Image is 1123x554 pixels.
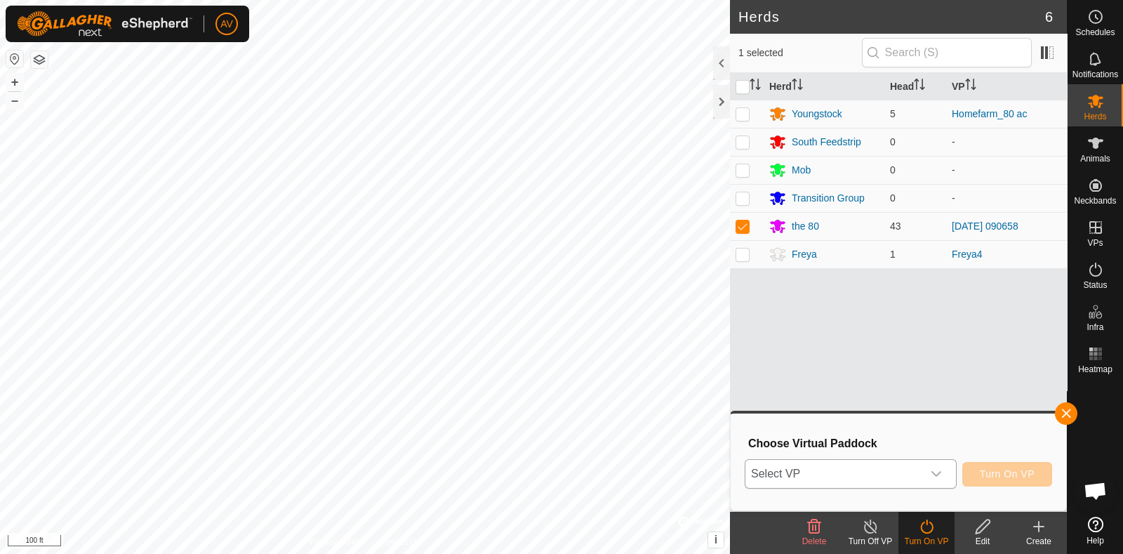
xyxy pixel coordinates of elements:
[946,184,1067,212] td: -
[914,81,925,92] p-sorticon: Activate to sort
[1078,365,1112,374] span: Heatmap
[738,8,1045,25] h2: Herds
[379,536,420,548] a: Contact Us
[946,128,1067,156] td: -
[1087,239,1103,247] span: VPs
[890,249,896,260] span: 1
[1068,511,1123,550] a: Help
[764,73,884,100] th: Herd
[792,191,865,206] div: Transition Group
[1045,6,1053,27] span: 6
[842,535,898,548] div: Turn Off VP
[750,81,761,92] p-sorticon: Activate to sort
[1072,70,1118,79] span: Notifications
[1080,154,1110,163] span: Animals
[6,92,23,109] button: –
[1084,112,1106,121] span: Herds
[965,81,976,92] p-sorticon: Activate to sort
[890,164,896,176] span: 0
[310,536,362,548] a: Privacy Policy
[922,460,950,488] div: dropdown trigger
[6,51,23,67] button: Reset Map
[952,220,1018,232] a: [DATE] 090658
[708,532,724,548] button: i
[980,468,1035,480] span: Turn On VP
[862,38,1032,67] input: Search (S)
[1087,323,1103,331] span: Infra
[890,220,901,232] span: 43
[792,135,861,150] div: South Feedstrip
[792,81,803,92] p-sorticon: Activate to sort
[802,536,827,546] span: Delete
[1074,197,1116,205] span: Neckbands
[890,136,896,147] span: 0
[955,535,1011,548] div: Edit
[792,107,842,121] div: Youngstock
[890,192,896,204] span: 0
[952,108,1027,119] a: Homefarm_80 ac
[748,437,1052,450] h3: Choose Virtual Paddock
[792,163,811,178] div: Mob
[946,73,1067,100] th: VP
[884,73,946,100] th: Head
[890,108,896,119] span: 5
[17,11,192,37] img: Gallagher Logo
[1075,28,1115,37] span: Schedules
[745,460,922,488] span: Select VP
[792,247,817,262] div: Freya
[738,46,862,60] span: 1 selected
[1083,281,1107,289] span: Status
[952,249,983,260] a: Freya4
[962,462,1052,487] button: Turn On VP
[6,74,23,91] button: +
[1011,535,1067,548] div: Create
[946,156,1067,184] td: -
[1075,470,1117,512] div: Open chat
[220,17,233,32] span: AV
[715,534,717,546] span: i
[792,219,819,234] div: the 80
[898,535,955,548] div: Turn On VP
[1087,536,1104,545] span: Help
[31,51,48,68] button: Map Layers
